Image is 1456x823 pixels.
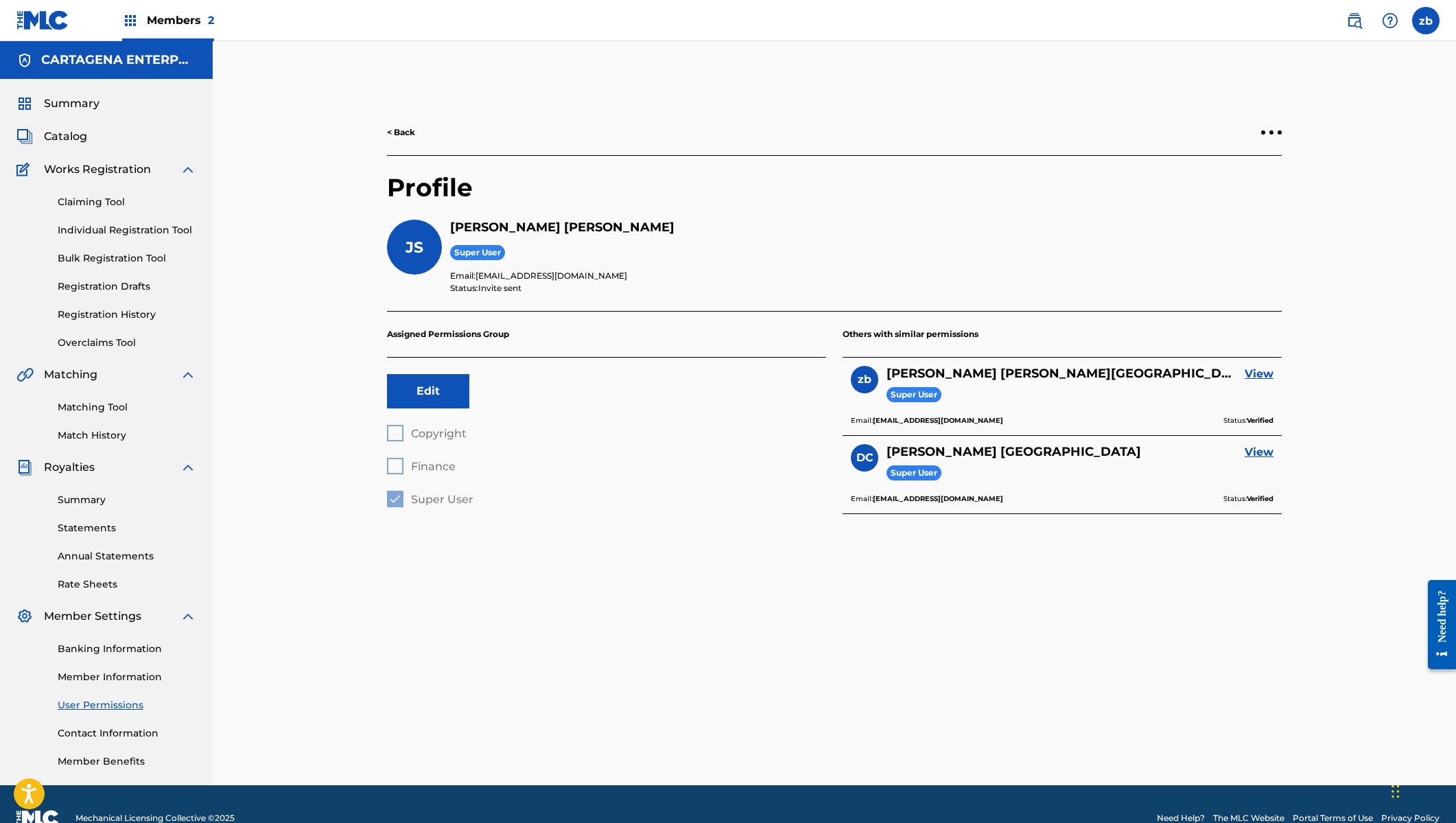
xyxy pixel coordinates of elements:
a: Public Search [1341,7,1368,34]
a: Contact Information [58,726,196,741]
img: Royalties [16,459,33,476]
span: Invite sent [478,283,521,293]
a: < Back [387,126,415,139]
span: Summary [44,95,99,112]
a: Banking Information [58,642,196,656]
h5: zoraida baez cartagena [886,366,1236,382]
a: Matching Tool [58,400,196,415]
a: Individual Registration Tool [58,223,196,237]
a: Overclaims Tool [58,336,196,350]
a: SummarySummary [16,95,99,112]
span: Royalties [44,459,95,476]
a: Claiming Tool [58,195,196,209]
a: Member Benefits [58,754,196,769]
img: expand [180,367,196,383]
span: Catalog [44,128,87,145]
a: View [1245,444,1273,461]
img: expand [180,608,196,625]
p: Status: [450,282,1282,294]
div: User Menu [1412,7,1440,34]
img: Accounts [16,52,33,69]
p: Status: [1223,493,1273,505]
span: Super User [886,465,941,481]
img: Member Settings [16,608,33,625]
img: Summary [16,95,33,112]
a: Registration History [58,308,196,322]
span: [EMAIL_ADDRESS][DOMAIN_NAME] [475,270,627,281]
a: Rate Sheets [58,577,196,592]
b: [EMAIL_ADDRESS][DOMAIN_NAME] [873,494,1003,503]
b: Verified [1247,416,1273,425]
img: MLC Logo [16,10,69,30]
div: Drag [1392,771,1400,812]
span: Works Registration [44,161,151,178]
img: search [1346,12,1363,29]
a: Statements [58,521,196,535]
img: Top Rightsholders [122,12,139,29]
span: Member Settings [44,608,141,625]
span: DC [856,450,873,466]
p: Email: [450,270,1282,282]
span: 2 [208,14,214,27]
h5: Jeannie Santiago [450,220,1282,235]
a: Bulk Registration Tool [58,251,196,266]
h5: Derek Cartagena [886,444,1141,460]
p: Email: [851,415,1003,427]
a: User Permissions [58,698,196,712]
button: Edit [387,374,469,408]
h5: CARTAGENA ENTERPRISES, INC. [41,52,196,68]
h2: Profile [387,172,1282,220]
b: [EMAIL_ADDRESS][DOMAIN_NAME] [873,416,1003,425]
span: JS [406,238,423,257]
img: Matching [16,367,34,383]
div: Help [1376,7,1404,34]
a: Match History [58,428,196,443]
span: Matching [44,367,97,383]
img: expand [180,459,196,476]
span: zb [858,371,871,388]
img: help [1382,12,1398,29]
a: Registration Drafts [58,279,196,294]
p: Assigned Permissions Group [387,312,826,358]
img: expand [180,161,196,178]
b: Verified [1247,494,1273,503]
a: Annual Statements [58,549,196,564]
a: CatalogCatalog [16,128,87,145]
a: Summary [58,493,196,507]
iframe: Chat Widget [1387,757,1456,823]
p: Email: [851,493,1003,505]
span: Members [147,12,214,28]
img: Works Registration [16,161,34,178]
span: Super User [450,245,505,261]
a: Member Information [58,670,196,684]
span: Super User [886,387,941,403]
iframe: Resource Center [1418,570,1456,680]
p: Status: [1223,415,1273,427]
a: View [1245,366,1273,382]
p: Others with similar permissions [843,312,1282,358]
img: Catalog [16,128,33,145]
